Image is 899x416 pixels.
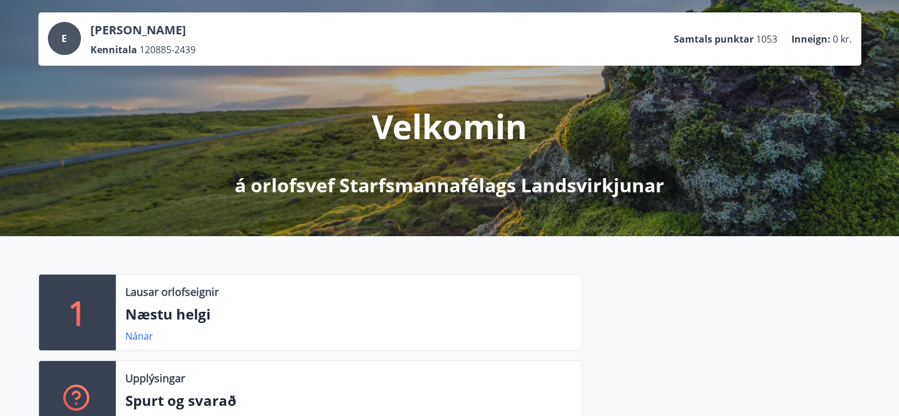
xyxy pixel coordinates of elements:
[756,33,777,46] span: 1053
[372,104,527,149] p: Velkomin
[674,33,754,46] p: Samtals punktar
[125,304,572,324] p: Næstu helgi
[125,391,572,411] p: Spurt og svarað
[125,284,219,299] p: Lausar orlofseignir
[235,172,664,198] p: á orlofsvef Starfsmannafélags Landsvirkjunar
[61,32,67,45] span: E
[125,370,185,386] p: Upplýsingar
[791,33,830,46] p: Inneign :
[90,43,137,56] p: Kennitala
[125,330,153,343] a: Nánar
[833,33,852,46] span: 0 kr.
[68,290,87,335] p: 1
[90,22,196,38] p: [PERSON_NAME]
[139,43,196,56] span: 120885-2439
